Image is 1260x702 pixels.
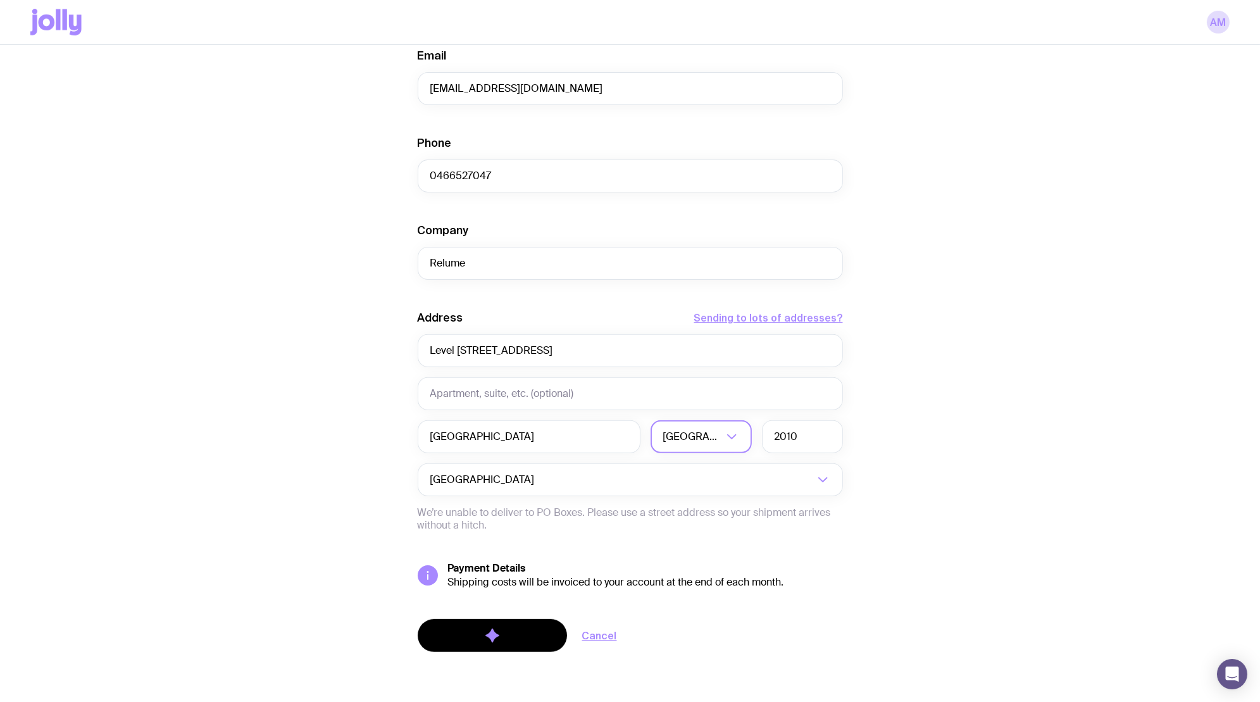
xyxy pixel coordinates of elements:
[418,48,447,63] label: Email
[418,463,843,496] div: Search for option
[663,420,723,453] span: [GEOGRAPHIC_DATA]
[418,247,843,280] input: Company Name (optional)
[418,135,452,151] label: Phone
[418,334,843,367] input: Street Address
[537,463,814,496] input: Search for option
[418,72,843,105] input: employee@company.com
[448,576,843,589] div: Shipping costs will be invoiced to your account at the end of each month.
[418,310,463,325] label: Address
[418,506,843,532] p: We’re unable to deliver to PO Boxes. Please use a street address so your shipment arrives without...
[418,160,843,192] input: 0400 123 456
[694,310,843,325] button: Sending to lots of addresses?
[430,463,537,496] span: [GEOGRAPHIC_DATA]
[448,562,843,575] h5: Payment Details
[651,420,752,453] div: Search for option
[582,628,617,643] a: Cancel
[1207,11,1230,34] a: AM
[418,223,469,238] label: Company
[762,420,843,453] input: Postcode
[418,377,843,410] input: Apartment, suite, etc. (optional)
[1217,659,1247,689] div: Open Intercom Messenger
[418,420,640,453] input: Suburb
